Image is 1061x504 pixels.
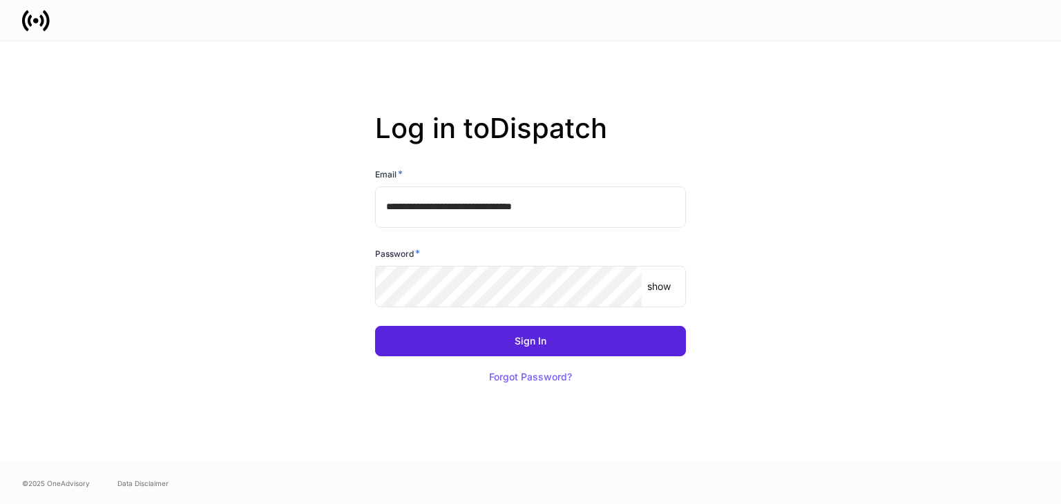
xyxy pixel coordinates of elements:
div: Forgot Password? [489,372,572,382]
h6: Password [375,246,420,260]
p: show [647,280,671,293]
button: Sign In [375,326,686,356]
span: © 2025 OneAdvisory [22,478,90,489]
a: Data Disclaimer [117,478,169,489]
h2: Log in to Dispatch [375,112,686,167]
button: Forgot Password? [472,362,589,392]
h6: Email [375,167,403,181]
div: Sign In [515,336,546,346]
